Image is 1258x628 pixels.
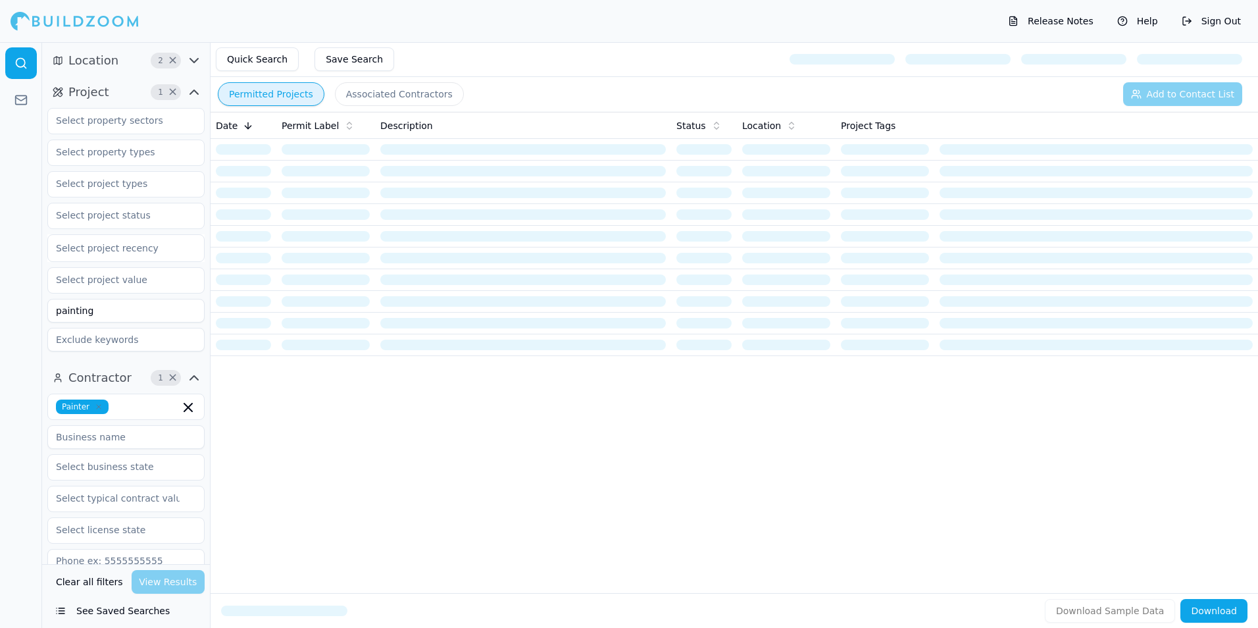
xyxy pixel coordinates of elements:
[380,119,433,132] span: Description
[335,82,464,106] button: Associated Contractors
[47,299,205,323] input: Keywords (ex: solar, thermal)
[48,455,188,479] input: Select business state
[47,367,205,388] button: Contractor1Clear Contractor filters
[1111,11,1165,32] button: Help
[48,203,188,227] input: Select project status
[48,268,188,292] input: Select project value
[68,83,109,101] span: Project
[48,140,188,164] input: Select property types
[841,119,895,132] span: Project Tags
[168,89,178,95] span: Clear Project filters
[48,109,188,132] input: Select property sectors
[68,51,118,70] span: Location
[168,57,178,64] span: Clear Location filters
[154,86,167,99] span: 1
[56,400,109,414] span: Painter
[1175,11,1247,32] button: Sign Out
[168,375,178,381] span: Clear Contractor filters
[48,518,188,542] input: Select license state
[47,425,205,449] input: Business name
[68,369,132,387] span: Contractor
[742,119,781,132] span: Location
[53,570,126,594] button: Clear all filters
[154,371,167,384] span: 1
[216,47,299,71] button: Quick Search
[282,119,339,132] span: Permit Label
[47,549,205,573] input: Phone ex: 5555555555
[218,82,324,106] button: Permitted Projects
[48,172,188,196] input: Select project types
[314,47,394,71] button: Save Search
[48,486,188,510] input: Select typical contract value
[47,50,205,71] button: Location2Clear Location filters
[154,54,167,67] span: 2
[216,119,238,132] span: Date
[676,119,706,132] span: Status
[1001,11,1100,32] button: Release Notes
[47,328,205,352] input: Exclude keywords
[1180,599,1247,623] button: Download
[47,82,205,103] button: Project1Clear Project filters
[47,599,205,623] button: See Saved Searches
